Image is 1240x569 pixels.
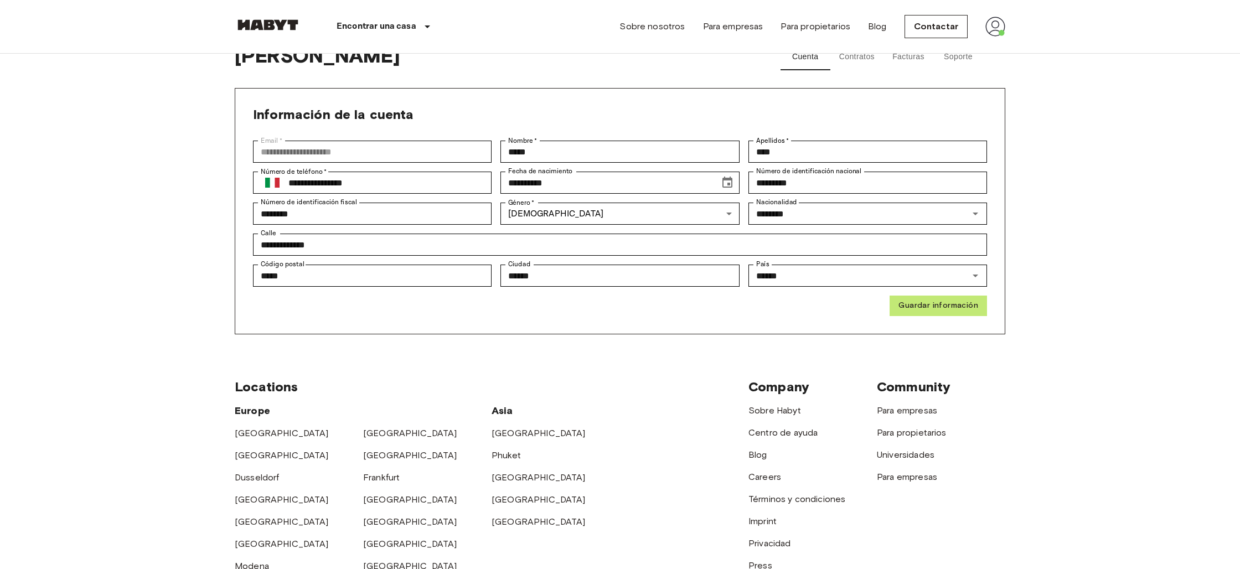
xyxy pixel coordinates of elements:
[508,198,534,208] label: Género
[748,472,781,482] a: Careers
[748,405,801,416] a: Sobre Habyt
[492,494,586,505] a: [GEOGRAPHIC_DATA]
[868,20,887,33] a: Blog
[748,379,809,395] span: Company
[492,428,586,438] a: [GEOGRAPHIC_DATA]
[756,136,789,146] label: Apellidos
[781,44,830,70] button: Cuenta
[235,44,750,70] span: [PERSON_NAME]
[235,472,280,483] a: Dusseldorf
[363,539,457,549] a: [GEOGRAPHIC_DATA]
[877,449,934,460] a: Universidades
[748,494,845,504] a: Términos y condiciones
[703,20,763,33] a: Para empresas
[261,171,284,194] button: Select country
[500,265,739,287] div: Ciudad
[261,167,327,177] label: Número de teléfono
[968,206,983,221] button: Open
[363,516,457,527] a: [GEOGRAPHIC_DATA]
[253,265,492,287] div: Código postal
[492,405,513,417] span: Asia
[985,17,1005,37] img: avatar
[261,260,304,269] label: Código postal
[877,405,937,416] a: Para empresas
[508,260,530,269] label: Ciudad
[492,516,586,527] a: [GEOGRAPHIC_DATA]
[492,450,521,461] a: Phuket
[265,178,280,188] img: Italy
[756,167,861,176] label: Número de identificación nacional
[235,19,301,30] img: Habyt
[748,141,987,163] div: Apellidos
[235,450,329,461] a: [GEOGRAPHIC_DATA]
[883,44,933,70] button: Facturas
[508,136,538,146] label: Nombre
[877,427,947,438] a: Para propietarios
[235,405,270,417] span: Europe
[235,428,329,438] a: [GEOGRAPHIC_DATA]
[748,427,818,438] a: Centro de ayuda
[830,44,883,70] button: Contratos
[337,20,416,33] p: Encontrar una casa
[500,141,739,163] div: Nombre
[877,379,950,395] span: Community
[877,472,937,482] a: Para empresas
[492,472,586,483] a: [GEOGRAPHIC_DATA]
[756,198,797,207] label: Nacionalidad
[905,15,968,38] a: Contactar
[933,44,983,70] button: Soporte
[500,203,739,225] div: [DEMOGRAPHIC_DATA]
[261,229,276,238] label: Calle
[261,198,357,207] label: Número de identificación fiscal
[363,472,400,483] a: Frankfurt
[363,450,457,461] a: [GEOGRAPHIC_DATA]
[748,172,987,194] div: Número de identificación nacional
[748,449,767,460] a: Blog
[781,20,850,33] a: Para propietarios
[235,539,329,549] a: [GEOGRAPHIC_DATA]
[235,494,329,505] a: [GEOGRAPHIC_DATA]
[253,106,414,122] span: Información de la cuenta
[363,494,457,505] a: [GEOGRAPHIC_DATA]
[253,141,492,163] div: Email
[253,234,987,256] div: Calle
[508,167,572,176] label: Fecha de nacimiento
[363,428,457,438] a: [GEOGRAPHIC_DATA]
[253,203,492,225] div: Número de identificación fiscal
[716,172,738,194] button: Choose date, selected date is Jul 10, 1998
[619,20,685,33] a: Sobre nosotros
[748,516,777,526] a: Imprint
[235,516,329,527] a: [GEOGRAPHIC_DATA]
[756,260,769,269] label: País
[748,538,791,549] a: Privacidad
[890,296,987,316] button: Guardar información
[235,379,298,395] span: Locations
[261,136,282,146] label: Email
[968,268,983,283] button: Open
